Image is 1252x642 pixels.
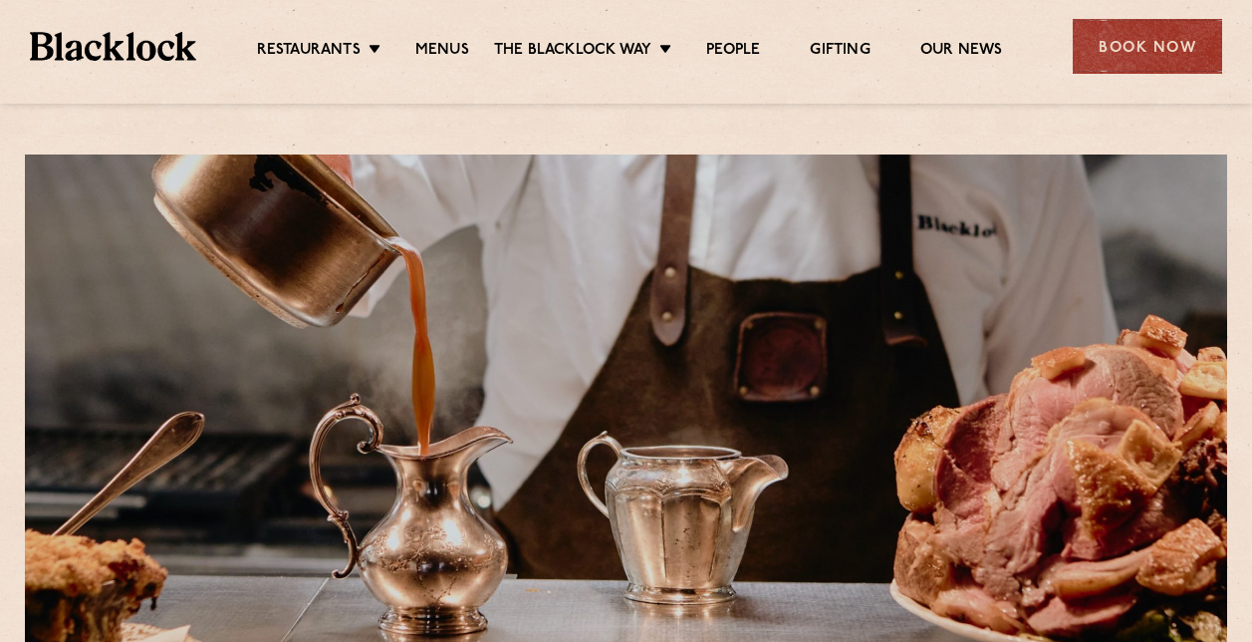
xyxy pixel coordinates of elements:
[257,41,361,63] a: Restaurants
[494,41,651,63] a: The Blacklock Way
[810,41,870,63] a: Gifting
[415,41,469,63] a: Menus
[706,41,760,63] a: People
[30,32,196,60] img: BL_Textured_Logo-footer-cropped.svg
[920,41,1003,63] a: Our News
[1073,19,1222,74] div: Book Now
